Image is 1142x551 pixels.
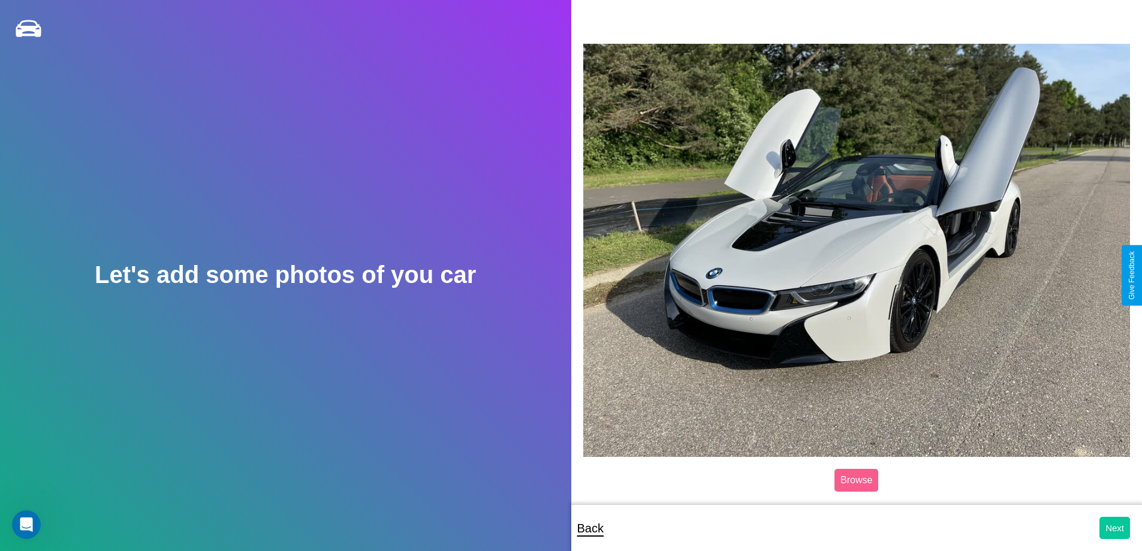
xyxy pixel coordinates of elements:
iframe: Intercom live chat [12,510,41,539]
h2: Let's add some photos of you car [95,261,476,288]
div: Give Feedback [1128,251,1136,300]
p: Back [577,517,604,539]
img: posted [583,44,1131,456]
label: Browse [834,469,878,492]
button: Next [1099,517,1130,539]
